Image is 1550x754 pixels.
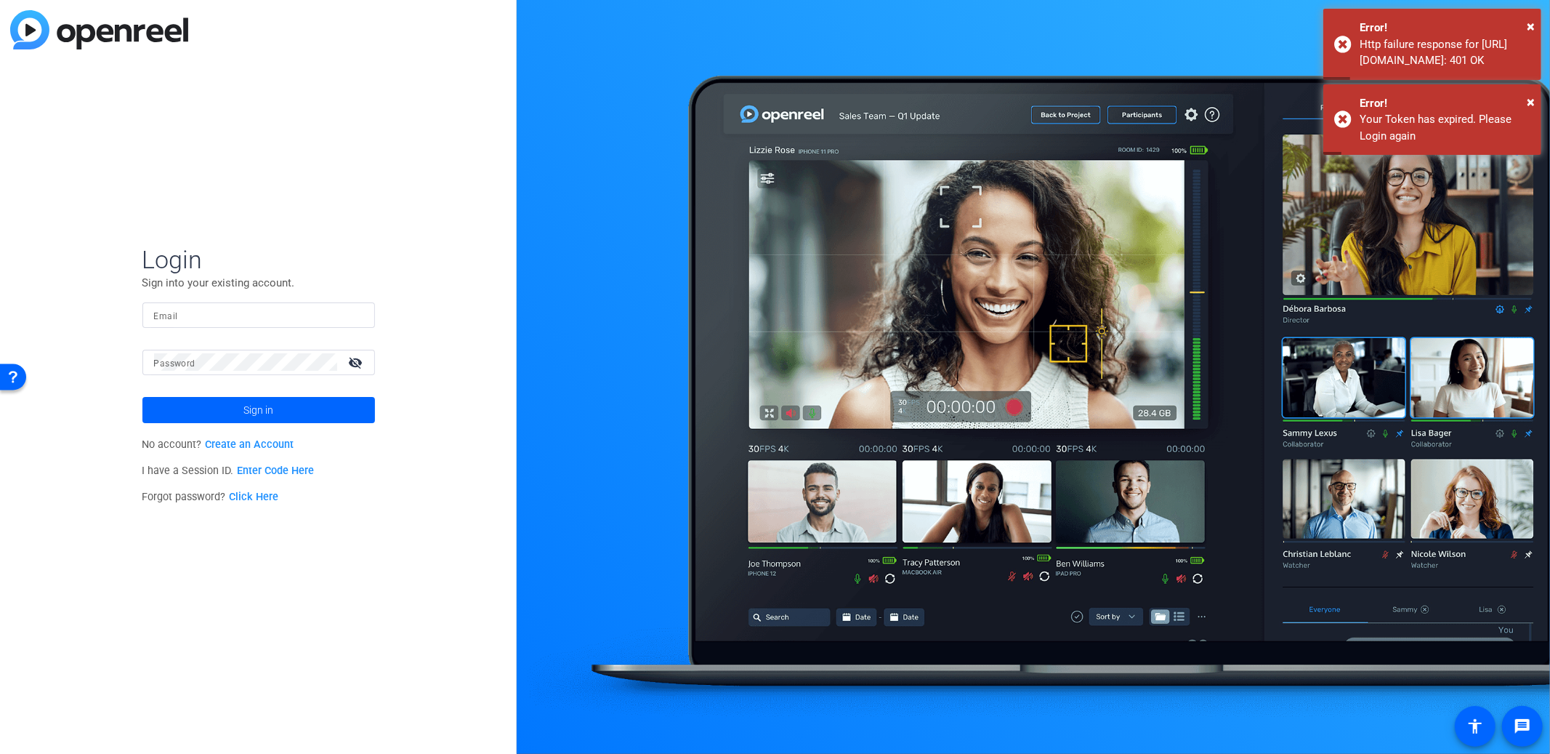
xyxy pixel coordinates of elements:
[1360,95,1530,112] div: Error!
[154,311,178,321] mat-label: Email
[142,244,375,275] span: Login
[1466,718,1484,735] mat-icon: accessibility
[205,438,294,451] a: Create an Account
[340,352,375,373] mat-icon: visibility_off
[243,392,273,428] span: Sign in
[142,438,294,451] span: No account?
[1360,20,1530,36] div: Error!
[1527,91,1535,113] button: Close
[237,465,314,477] a: Enter Code Here
[142,275,375,291] p: Sign into your existing account.
[1360,111,1530,144] div: Your Token has expired. Please Login again
[142,397,375,423] button: Sign in
[229,491,278,503] a: Click Here
[154,306,363,324] input: Enter Email Address
[154,358,195,369] mat-label: Password
[1360,36,1530,69] div: Http failure response for https://capture.openreel.com/api/filters/project: 401 OK
[10,10,188,49] img: blue-gradient.svg
[1527,17,1535,35] span: ×
[1527,15,1535,37] button: Close
[1527,93,1535,111] span: ×
[1514,718,1531,735] mat-icon: message
[142,491,279,503] span: Forgot password?
[142,465,315,477] span: I have a Session ID.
